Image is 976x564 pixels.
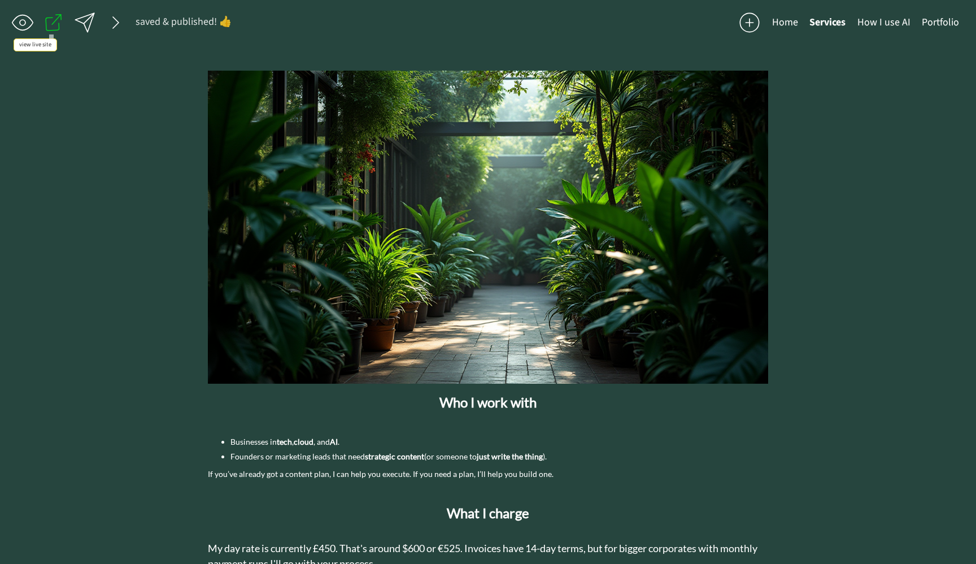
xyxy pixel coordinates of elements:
div: view live site [14,39,56,51]
button: How I use AI [852,11,916,34]
li: Businesses in , , and . [230,436,769,448]
strong: What I charge [447,505,529,521]
li: Founders or marketing leads that need (or someone to ). [230,450,769,462]
strong: AI [330,437,338,446]
button: Home [766,11,804,34]
img: lushgreen.png [208,71,769,384]
button: Portfolio [916,11,965,34]
div: saved & published! 👍 [136,17,232,27]
p: If you’ve already got a content plan, I can help you execute. If you need a plan, I’ll help you b... [208,468,769,480]
strong: Who I work with [439,394,537,410]
strong: strategic content [365,452,424,461]
button: Services [804,11,851,34]
strong: tech [277,437,292,446]
strong: just write the thing [477,452,543,461]
strong: cloud [294,437,313,446]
